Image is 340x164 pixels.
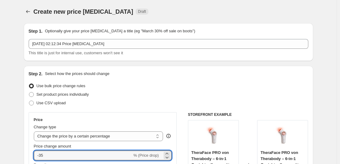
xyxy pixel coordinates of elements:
[133,153,159,158] span: % (Price drop)
[37,84,85,88] span: Use bulk price change rules
[29,39,308,49] input: 30% off holiday sale
[45,71,109,77] p: Select how the prices should change
[165,133,172,139] div: help
[34,144,71,148] span: Price change amount
[271,123,295,148] img: 51IITrN6KML_80x.jpg
[29,28,43,34] h2: Step 1.
[34,8,133,15] span: Create new price [MEDICAL_DATA]
[37,101,66,105] span: Use CSV upload
[29,51,123,55] span: This title is just for internal use, customers won't see it
[138,9,146,14] span: Draft
[37,92,89,97] span: Set product prices individually
[34,117,43,122] h3: Price
[45,28,195,34] p: Optionally give your price [MEDICAL_DATA] a title (eg "March 30% off sale on boots")
[201,123,225,148] img: 51IITrN6KML_80x.jpg
[34,125,56,129] span: Change type
[24,7,32,16] button: Price change jobs
[34,151,132,160] input: -15
[188,112,308,117] h6: STOREFRONT EXAMPLE
[29,71,43,77] h2: Step 2.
